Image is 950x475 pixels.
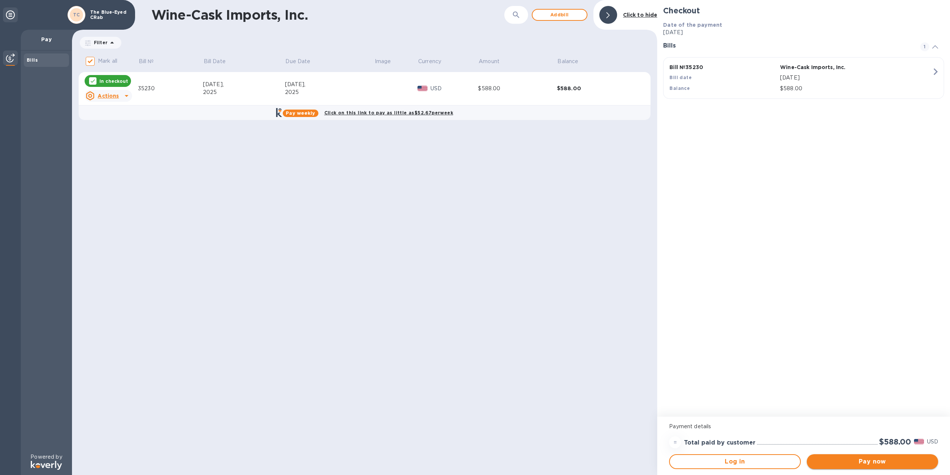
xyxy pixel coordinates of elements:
[285,81,374,88] div: [DATE],
[927,438,938,446] p: USD
[780,64,888,71] p: Wine-Cask Imports, Inc.
[669,454,800,469] button: Log in
[663,42,911,49] h3: Bills
[669,75,692,80] b: Bill date
[98,57,117,65] p: Mark all
[204,58,235,65] span: Bill Date
[375,58,391,65] p: Image
[780,85,932,92] p: $588.00
[663,22,722,28] b: Date of the payment
[98,93,119,99] u: Actions
[73,12,80,17] b: TC
[780,74,932,82] p: [DATE]
[478,85,557,92] div: $588.00
[669,85,690,91] b: Balance
[676,457,794,466] span: Log in
[138,85,203,92] div: 35230
[91,39,108,46] p: Filter
[813,457,932,466] span: Pay now
[669,436,681,448] div: =
[151,7,504,23] h1: Wine-Cask Imports, Inc.
[324,110,453,116] b: Click on this link to pay as little as $52.67 per week
[479,58,509,65] span: Amount
[27,57,38,63] b: Bills
[538,10,581,19] span: Add bill
[479,58,499,65] p: Amount
[203,81,285,88] div: [DATE],
[31,461,62,470] img: Logo
[90,10,127,20] p: The Blue-Eyed CRab
[663,29,944,36] p: [DATE]
[914,439,924,444] img: USD
[623,12,658,18] b: Click to hide
[557,58,588,65] span: Balance
[30,453,62,461] p: Powered by
[920,42,929,51] span: 1
[417,86,427,91] img: USD
[203,88,285,96] div: 2025
[663,57,944,99] button: Bill №35230Wine-Cask Imports, Inc.Bill date[DATE]Balance$588.00
[285,88,374,96] div: 2025
[663,6,944,15] h2: Checkout
[557,85,636,92] div: $588.00
[418,58,441,65] p: Currency
[286,110,315,116] b: Pay weekly
[557,58,578,65] p: Balance
[807,454,938,469] button: Pay now
[27,36,66,43] p: Pay
[669,423,938,430] p: Payment details
[139,58,154,65] p: Bill №
[99,78,128,84] p: In checkout
[204,58,226,65] p: Bill Date
[532,9,587,21] button: Addbill
[285,58,310,65] p: Due Date
[669,64,777,71] p: Bill № 35230
[285,58,320,65] span: Due Date
[879,437,911,446] h2: $588.00
[139,58,164,65] span: Bill №
[684,439,756,446] h3: Total paid by customer
[430,85,478,92] p: USD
